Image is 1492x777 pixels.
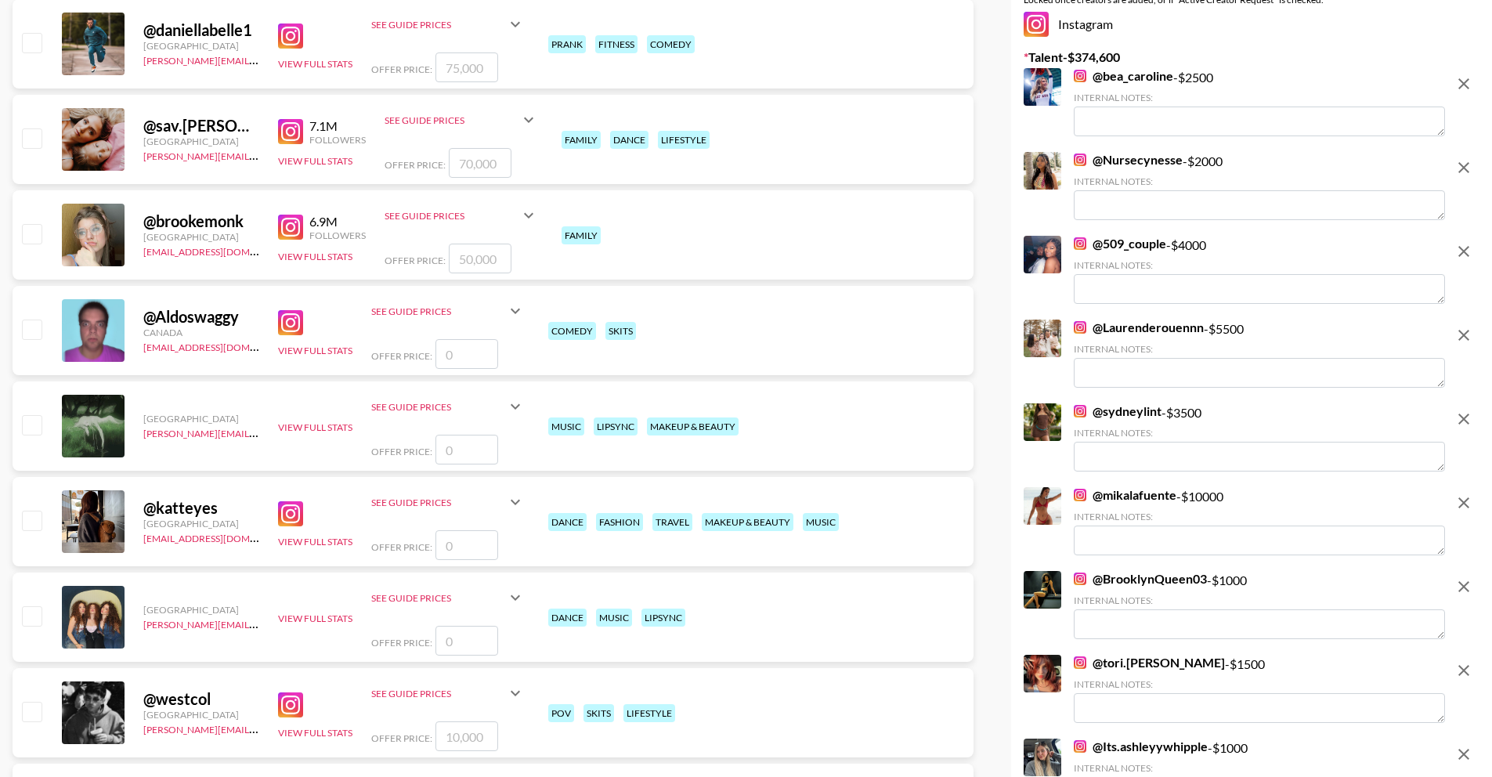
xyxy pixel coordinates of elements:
span: Offer Price: [371,446,432,457]
div: - $ 1500 [1074,655,1445,723]
button: View Full Stats [278,345,352,356]
div: skits [605,322,636,340]
div: [GEOGRAPHIC_DATA] [143,709,259,721]
a: @Nursecynesse [1074,152,1183,168]
div: music [803,513,839,531]
div: [GEOGRAPHIC_DATA] [143,40,259,52]
input: 70,000 [449,148,511,178]
div: 7.1M [309,118,366,134]
div: @ daniellabelle1 [143,20,259,40]
img: Instagram [1024,12,1049,37]
div: music [548,417,584,435]
div: See Guide Prices [385,101,538,139]
div: @ westcol [143,689,259,709]
div: See Guide Prices [371,579,525,616]
div: comedy [548,322,596,340]
button: View Full Stats [278,155,352,167]
div: lipsync [641,609,685,627]
span: Offer Price: [385,159,446,171]
div: [GEOGRAPHIC_DATA] [143,231,259,243]
a: @509_couple [1074,236,1166,251]
a: @BrooklynQueen03 [1074,571,1207,587]
div: @ brookemonk [143,211,259,231]
div: [GEOGRAPHIC_DATA] [143,413,259,425]
div: @ sav.[PERSON_NAME] [143,116,259,136]
button: View Full Stats [278,613,352,624]
label: Talent - $ 374,600 [1024,49,1479,65]
button: remove [1448,236,1479,267]
button: View Full Stats [278,58,352,70]
button: View Full Stats [278,251,352,262]
a: @mikalafuente [1074,487,1176,503]
div: @ Aldoswaggy [143,307,259,327]
div: makeup & beauty [647,417,739,435]
div: Internal Notes: [1074,343,1445,355]
img: Instagram [1074,405,1086,417]
span: Offer Price: [371,637,432,649]
img: Instagram [278,501,303,526]
div: fashion [596,513,643,531]
img: Instagram [278,119,303,144]
a: @tori.[PERSON_NAME] [1074,655,1225,670]
a: @Its.ashleyywhipple [1074,739,1208,754]
div: Internal Notes: [1074,762,1445,774]
input: 10,000 [435,721,498,751]
div: - $ 2500 [1074,68,1445,136]
button: View Full Stats [278,536,352,548]
div: Internal Notes: [1074,175,1445,187]
a: [EMAIL_ADDRESS][DOMAIN_NAME] [143,529,301,544]
span: Offer Price: [371,63,432,75]
div: Internal Notes: [1074,511,1445,522]
div: See Guide Prices [371,497,506,508]
a: [PERSON_NAME][EMAIL_ADDRESS][DOMAIN_NAME] [143,616,375,631]
a: @bea_caroline [1074,68,1173,84]
a: @sydneylint [1074,403,1161,419]
a: [EMAIL_ADDRESS][DOMAIN_NAME] [143,338,301,353]
button: remove [1448,655,1479,686]
input: 0 [435,626,498,656]
a: [EMAIL_ADDRESS][DOMAIN_NAME] [143,243,301,258]
div: family [562,131,601,149]
div: See Guide Prices [371,688,506,699]
div: prank [548,35,586,53]
img: Instagram [1074,321,1086,334]
div: [GEOGRAPHIC_DATA] [143,518,259,529]
div: [GEOGRAPHIC_DATA] [143,136,259,147]
div: Internal Notes: [1074,678,1445,690]
button: View Full Stats [278,727,352,739]
div: music [596,609,632,627]
img: Instagram [1074,573,1086,585]
div: Followers [309,229,366,241]
div: See Guide Prices [371,292,525,330]
div: pov [548,704,574,722]
div: Internal Notes: [1074,427,1445,439]
input: 75,000 [435,52,498,82]
button: remove [1448,571,1479,602]
div: Instagram [1024,12,1479,37]
div: See Guide Prices [385,210,519,222]
input: 0 [435,435,498,464]
div: Internal Notes: [1074,594,1445,606]
div: travel [652,513,692,531]
div: See Guide Prices [371,483,525,521]
div: skits [583,704,614,722]
div: See Guide Prices [371,19,506,31]
div: - $ 2000 [1074,152,1445,220]
button: remove [1448,739,1479,770]
div: lipsync [594,417,638,435]
div: comedy [647,35,695,53]
span: Offer Price: [371,541,432,553]
button: remove [1448,152,1479,183]
div: - $ 3500 [1074,403,1445,472]
div: See Guide Prices [371,388,525,425]
img: Instagram [278,23,303,49]
div: [GEOGRAPHIC_DATA] [143,604,259,616]
button: View Full Stats [278,421,352,433]
span: Offer Price: [371,732,432,744]
a: [PERSON_NAME][EMAIL_ADDRESS][DOMAIN_NAME] [143,425,375,439]
div: - $ 1000 [1074,571,1445,639]
div: See Guide Prices [371,592,506,604]
a: [PERSON_NAME][EMAIL_ADDRESS][DOMAIN_NAME] [143,52,375,67]
input: 0 [435,339,498,369]
div: See Guide Prices [371,305,506,317]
